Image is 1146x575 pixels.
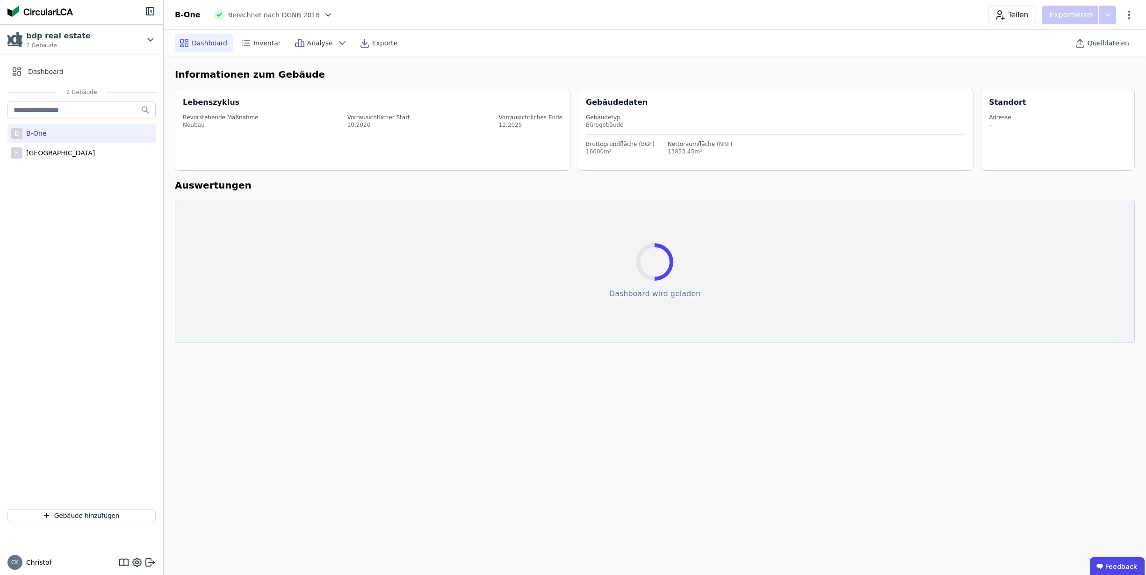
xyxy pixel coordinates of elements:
div: Bürogebäude [586,121,966,129]
span: Dashboard [192,38,227,48]
div: 10.2020 [347,121,410,129]
div: 13853.45m² [668,148,733,155]
div: Bevorstehende Maßnahme [183,114,259,121]
span: 2 Gebäude [26,42,91,49]
div: Dashboard wird geladen [609,288,700,299]
h6: Auswertungen [175,178,1135,192]
img: Concular [7,6,73,17]
span: Christof [22,558,52,567]
div: Nettoraumfläche (NRF) [668,140,733,148]
span: Analyse [307,38,333,48]
span: Exporte [372,38,397,48]
span: Inventar [253,38,281,48]
div: F [11,147,22,159]
div: Vorrausichtlicher Start [347,114,410,121]
span: Quelldateien [1088,38,1129,48]
div: B-One [175,9,201,21]
span: Dashboard [28,67,64,76]
div: Adresse [989,114,1011,121]
h6: Informationen zum Gebäude [175,67,1135,81]
div: Lebenszyklus [183,97,239,108]
div: Gebäudedaten [586,97,973,108]
div: Standort [989,97,1026,108]
img: bdp real estate [7,32,22,47]
div: Neubau [183,121,259,129]
div: Vorrausichtliches Ende [499,114,562,121]
div: B [11,128,22,139]
div: -- [989,121,1011,129]
p: Exportieren [1049,9,1095,21]
span: 2 Gebäude [57,88,107,96]
div: 16600m² [586,148,655,155]
span: CK [11,560,19,565]
button: Teilen [988,6,1036,24]
div: Bruttogrundfläche (BGF) [586,140,655,148]
span: Berechnet nach DGNB 2018 [228,10,320,20]
div: bdp real estate [26,30,91,42]
div: Gebäudetyp [586,114,966,121]
div: B-One [22,129,47,138]
div: [GEOGRAPHIC_DATA] [22,148,95,158]
button: Gebäude hinzufügen [7,509,156,522]
div: 12.2025 [499,121,562,129]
